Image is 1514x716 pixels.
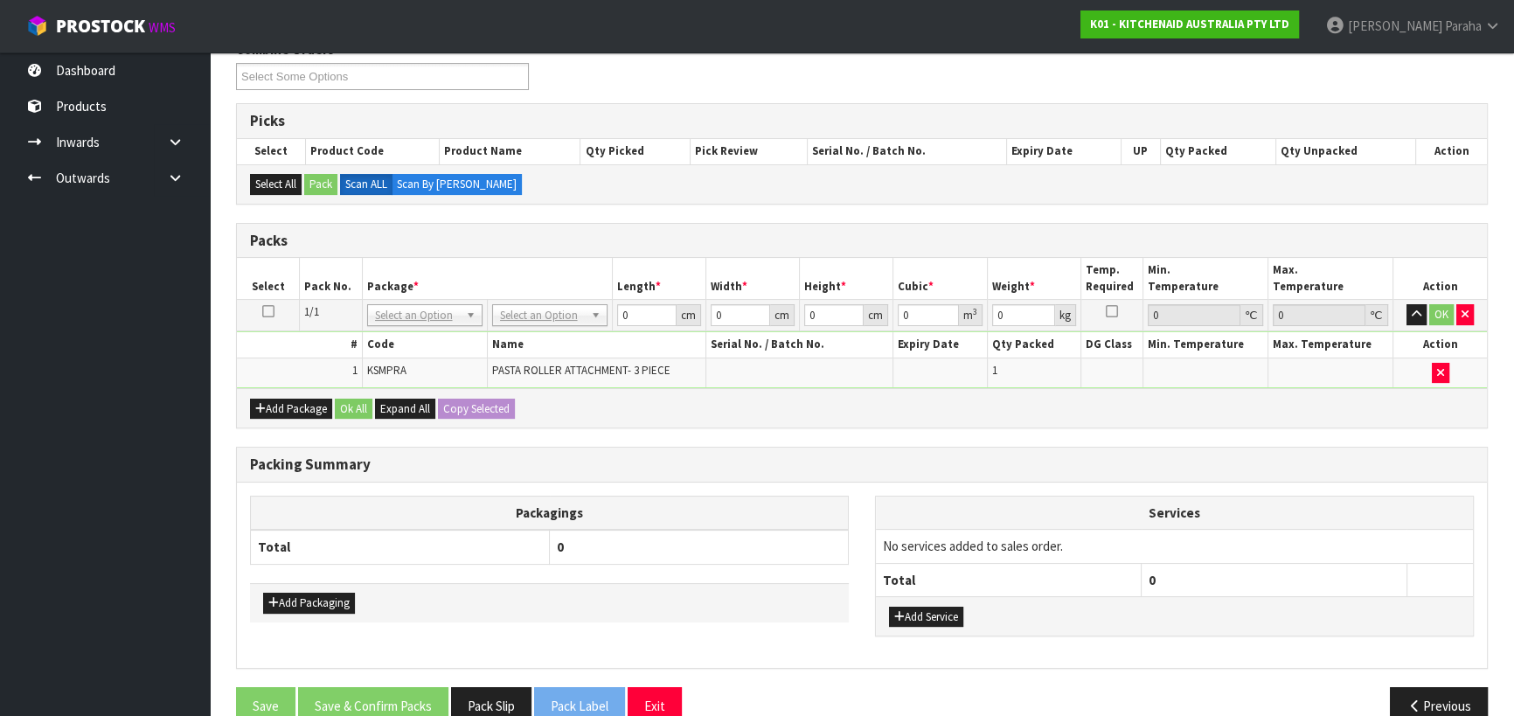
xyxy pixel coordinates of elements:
button: Add Packaging [263,593,355,614]
div: ℃ [1240,304,1263,326]
div: cm [677,304,701,326]
button: Pack [304,174,337,195]
th: Min. Temperature [1143,258,1268,299]
span: PASTA ROLLER ATTACHMENT- 3 PIECE [492,363,670,378]
th: Packagings [251,496,849,530]
span: 1 [992,363,997,378]
td: No services added to sales order. [876,530,1473,563]
th: Total [251,530,550,564]
th: # [237,332,362,358]
button: Add Package [250,399,332,420]
th: Services [876,497,1473,530]
th: Qty Picked [580,139,691,163]
th: Product Code [305,139,439,163]
strong: K01 - KITCHENAID AUSTRALIA PTY LTD [1090,17,1289,31]
th: Max. Temperature [1268,332,1393,358]
th: Pick Review [691,139,808,163]
th: Select [237,258,300,299]
button: OK [1429,304,1454,325]
span: Paraha [1445,17,1482,34]
label: Scan By [PERSON_NAME] [392,174,522,195]
th: Qty Packed [987,332,1080,358]
th: Code [362,332,487,358]
th: Select [237,139,305,163]
img: cube-alt.png [26,15,48,37]
th: Width [705,258,799,299]
h3: Packing Summary [250,456,1474,473]
th: Package [362,258,612,299]
th: Action [1393,332,1487,358]
th: Expiry Date [893,332,987,358]
button: Ok All [335,399,372,420]
th: Action [1415,139,1487,163]
h3: Picks [250,113,1474,129]
span: Select an Option [500,305,584,326]
span: KSMPRA [367,363,406,378]
th: DG Class [1080,332,1143,358]
div: kg [1055,304,1076,326]
th: Serial No. / Batch No. [808,139,1007,163]
th: Max. Temperature [1268,258,1393,299]
h3: Packs [250,233,1474,249]
th: Serial No. / Batch No. [705,332,893,358]
small: WMS [149,19,176,36]
th: UP [1121,139,1160,163]
th: Expiry Date [1006,139,1121,163]
span: Expand All [380,401,430,416]
label: Scan ALL [340,174,392,195]
div: cm [864,304,888,326]
th: Cubic [893,258,987,299]
th: Pack No. [300,258,363,299]
th: Height [800,258,893,299]
button: Add Service [889,607,963,628]
div: ℃ [1365,304,1388,326]
th: Action [1393,258,1487,299]
span: 0 [1149,572,1156,588]
span: 1 [352,363,358,378]
th: Weight [987,258,1080,299]
button: Copy Selected [438,399,515,420]
th: Min. Temperature [1143,332,1268,358]
span: 1/1 [304,304,319,319]
th: Length [612,258,705,299]
button: Expand All [375,399,435,420]
div: cm [770,304,795,326]
span: 0 [557,539,564,555]
span: ProStock [56,15,145,38]
span: Select an Option [375,305,459,326]
th: Total [876,563,1142,596]
th: Qty Unpacked [1276,139,1416,163]
th: Temp. Required [1080,258,1143,299]
th: Qty Packed [1160,139,1275,163]
th: Name [487,332,705,358]
sup: 3 [973,306,977,317]
button: Select All [250,174,302,195]
a: K01 - KITCHENAID AUSTRALIA PTY LTD [1080,10,1299,38]
th: Product Name [440,139,580,163]
span: [PERSON_NAME] [1348,17,1442,34]
div: m [959,304,983,326]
